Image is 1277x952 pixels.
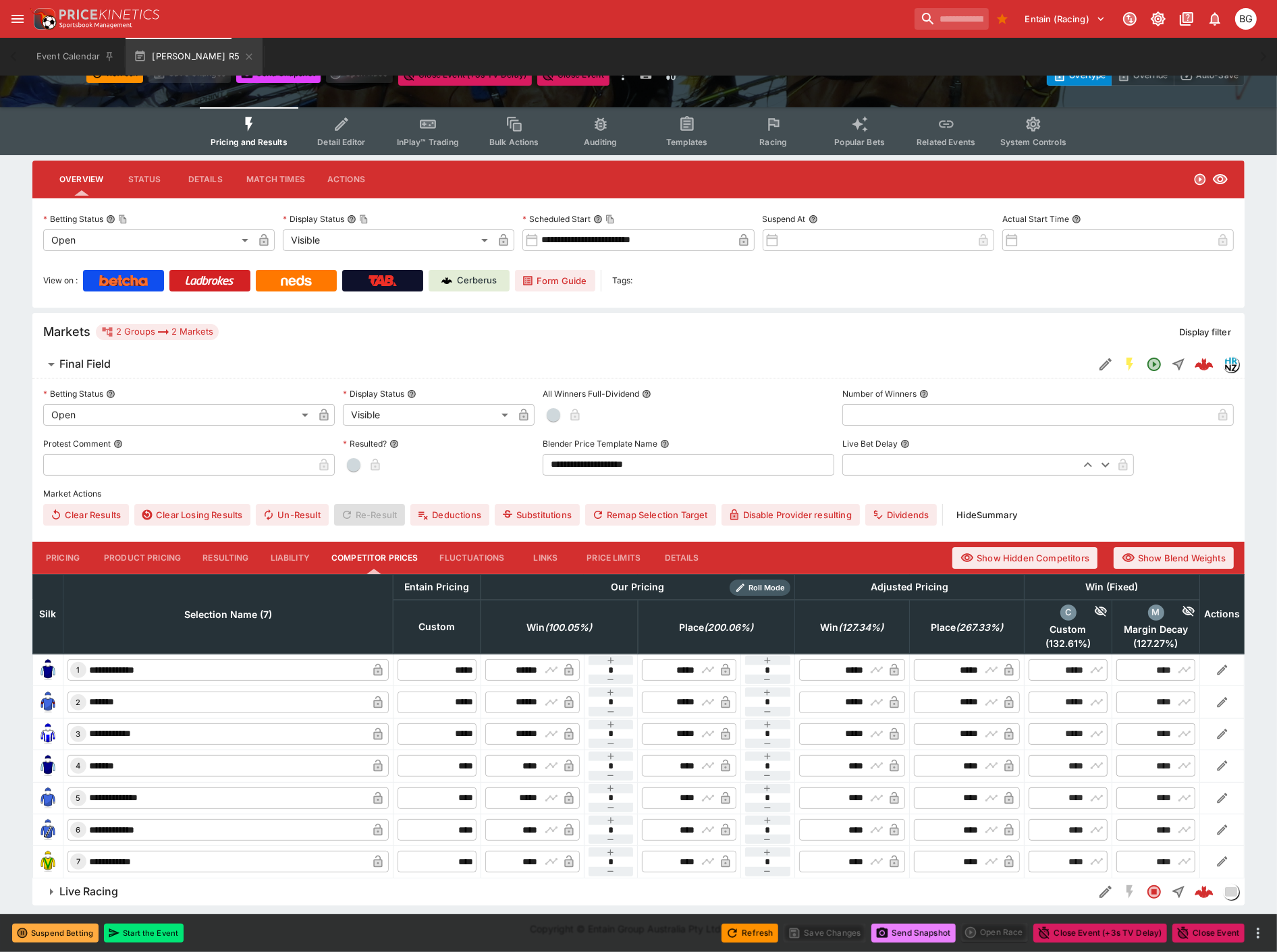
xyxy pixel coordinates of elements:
[37,723,59,745] img: runner 3
[664,619,768,636] span: Place(200.06%)
[919,389,929,399] button: Number of Winners
[1224,885,1239,899] img: liveracing
[429,542,516,574] button: Fluctuations
[43,213,103,225] p: Betting Status
[1171,321,1239,343] button: Display filter
[236,163,316,196] button: Match Times
[59,9,159,20] img: PriceKinetics
[113,439,123,449] button: Protest Comment
[763,213,806,225] p: Suspend At
[1224,357,1239,372] img: hrnz
[393,600,481,654] th: Custom
[74,698,84,707] span: 2
[200,107,1077,155] div: Event type filters
[28,38,123,76] button: Event Calendar
[37,787,59,809] img: runner 5
[871,924,956,943] button: Send Snapshot
[458,274,497,287] p: Cerberus
[74,793,84,803] span: 5
[642,389,651,399] button: All Winners Full-Dividend
[1029,623,1108,636] span: Custom
[1148,605,1164,621] div: margin_decay
[118,215,128,224] button: Copy To Clipboard
[37,851,59,872] img: runner 7
[114,163,175,196] button: Status
[576,542,651,574] button: Price Limits
[1002,213,1069,225] p: Actual Start Time
[429,270,510,291] a: Cerberus
[1166,352,1191,376] button: Straight
[169,607,287,623] span: Selection Name (7)
[522,213,591,225] p: Scheduled Start
[1195,355,1214,374] img: logo-cerberus--red.svg
[74,729,84,739] span: 3
[584,137,617,147] span: Auditing
[343,404,513,426] div: Visible
[1200,574,1245,654] th: Actions
[666,137,707,147] span: Templates
[192,542,259,574] button: Resulting
[93,542,192,574] button: Product Pricing
[900,439,910,449] button: Live Bet Delay
[1195,883,1214,901] img: logo-cerberus--red.svg
[1118,7,1142,31] button: Connected to PK
[1146,356,1162,372] svg: Open
[585,504,716,526] button: Remap Selection Target
[126,38,263,76] button: [PERSON_NAME] R5
[5,7,30,31] button: open drawer
[43,270,78,291] label: View on :
[1000,137,1066,147] span: System Controls
[43,229,253,251] div: Open
[283,213,344,225] p: Display Status
[1166,880,1191,904] button: Straight
[37,819,59,841] img: runner 6
[605,215,615,224] button: Copy To Clipboard
[32,878,1093,905] button: Live Racing
[991,8,1013,30] button: Bookmarks
[1060,605,1077,621] div: custom
[256,504,328,526] button: Un-Result
[1093,880,1118,904] button: Edit Detail
[1142,880,1166,904] button: Closed
[1191,351,1218,378] a: 420e1dd8-ef4a-421d-9012-1031fecda9ee
[389,439,399,449] button: Resulted?
[956,619,1003,636] em: ( 267.33 %)
[59,22,132,28] img: Sportsbook Management
[321,542,429,574] button: Competitor Prices
[106,389,115,399] button: Betting Status
[948,504,1025,526] button: HideSummary
[1029,638,1108,650] span: ( 132.61 %)
[343,388,404,399] p: Display Status
[543,388,639,399] p: All Winners Full-Dividend
[917,137,975,147] span: Related Events
[43,438,111,449] p: Protest Comment
[134,504,250,526] button: Clear Losing Results
[410,504,489,526] button: Deductions
[1235,8,1257,30] div: Ben Grimstone
[842,388,917,399] p: Number of Winners
[260,542,321,574] button: Liability
[37,659,59,681] img: runner 1
[1093,352,1118,376] button: Edit Detail
[1017,8,1114,30] button: Select Tenant
[961,923,1028,942] div: split button
[1191,878,1218,905] a: cf6a91d1-b00a-47d4-9576-21ca1dc03cae
[43,404,313,426] div: Open
[612,270,632,291] label: Tags:
[952,547,1097,569] button: Show Hidden Competitors
[1195,883,1214,901] div: cf6a91d1-b00a-47d4-9576-21ca1dc03cae
[369,275,397,286] img: TabNZ
[441,275,452,286] img: Cerberus
[59,357,111,371] h6: Final Field
[43,324,90,339] h5: Markets
[397,137,459,147] span: InPlay™ Trading
[809,215,818,224] button: Suspend At
[795,574,1025,600] th: Adjusted Pricing
[74,665,83,675] span: 1
[32,542,93,574] button: Pricing
[1250,925,1266,941] button: more
[1195,355,1214,374] div: 420e1dd8-ef4a-421d-9012-1031fecda9ee
[512,619,607,636] span: Win(100.05%)
[1146,7,1170,31] button: Toggle light/dark mode
[916,619,1018,636] span: Place(267.33%)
